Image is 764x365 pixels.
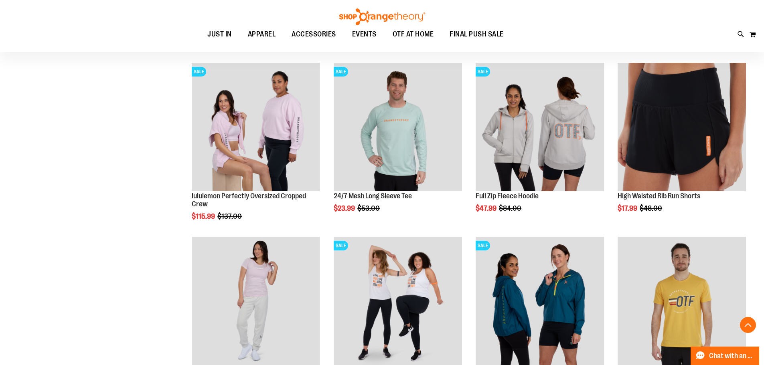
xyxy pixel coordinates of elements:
[476,67,490,77] span: SALE
[709,352,754,360] span: Chat with an Expert
[192,63,320,191] img: lululemon Perfectly Oversized Cropped Crew
[352,25,377,43] span: EVENTS
[476,192,539,200] a: Full Zip Fleece Hoodie
[393,25,434,43] span: OTF AT HOME
[192,192,306,208] a: lululemon Perfectly Oversized Cropped Crew
[199,25,240,44] a: JUST IN
[618,204,638,212] span: $17.99
[618,237,746,365] img: Product image for Unisex Short Sleeve Recovery Tee
[292,25,336,43] span: ACCESSORIES
[476,63,604,192] a: Main Image of 1457091SALE
[691,347,760,365] button: Chat with an Expert
[334,204,356,212] span: $23.99
[334,67,348,77] span: SALE
[192,237,320,365] img: lululemon Swiftly Tech Short Sleeve 2.0
[240,25,284,44] a: APPAREL
[217,212,243,220] span: $137.00
[334,192,412,200] a: 24/7 Mesh Long Sleeve Tee
[207,25,232,43] span: JUST IN
[188,59,324,240] div: product
[618,63,746,191] img: High Waisted Rib Run Shorts
[334,63,462,192] a: Main Image of 1457095SALE
[385,25,442,44] a: OTF AT HOME
[192,67,206,77] span: SALE
[192,212,216,220] span: $115.99
[640,204,663,212] span: $48.00
[618,192,700,200] a: High Waisted Rib Run Shorts
[614,59,750,233] div: product
[618,63,746,192] a: High Waisted Rib Run Shorts
[334,241,348,250] span: SALE
[192,63,320,192] a: lululemon Perfectly Oversized Cropped CrewSALE
[476,63,604,191] img: Main Image of 1457091
[338,8,426,25] img: Shop Orangetheory
[330,59,466,233] div: product
[472,59,608,233] div: product
[357,204,381,212] span: $53.00
[248,25,276,43] span: APPAREL
[442,25,512,43] a: FINAL PUSH SALE
[476,237,604,365] img: Half Zip Performance Anorak
[476,204,498,212] span: $47.99
[344,25,385,44] a: EVENTS
[476,241,490,250] span: SALE
[499,204,523,212] span: $84.00
[334,63,462,191] img: Main Image of 1457095
[740,317,756,333] button: Back To Top
[284,25,344,44] a: ACCESSORIES
[450,25,504,43] span: FINAL PUSH SALE
[334,237,462,365] img: 24/7 Racerback Tank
